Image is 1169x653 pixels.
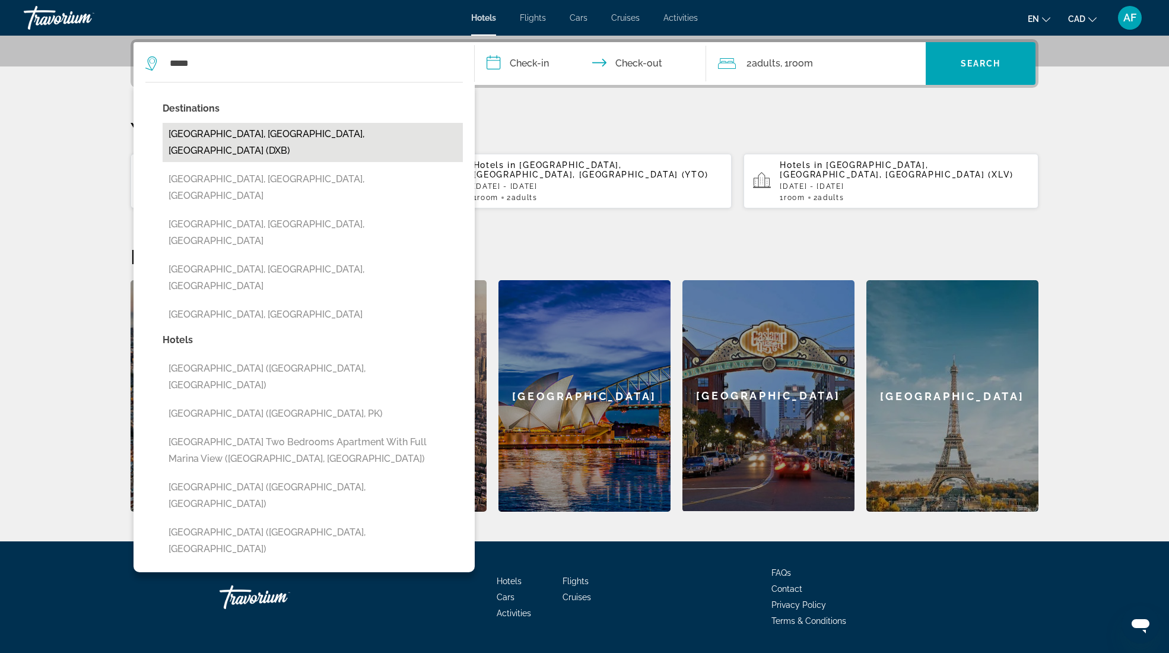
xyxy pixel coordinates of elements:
[474,182,723,191] p: [DATE] - [DATE]
[1068,14,1085,24] span: CAD
[780,55,813,72] span: , 1
[163,213,463,252] button: [GEOGRAPHIC_DATA], [GEOGRAPHIC_DATA], [GEOGRAPHIC_DATA]
[771,568,791,578] a: FAQs
[682,280,854,511] div: [GEOGRAPHIC_DATA]
[220,579,338,615] a: Travorium
[780,182,1029,191] p: [DATE] - [DATE]
[163,521,463,560] button: [GEOGRAPHIC_DATA] ([GEOGRAPHIC_DATA], [GEOGRAPHIC_DATA])
[163,258,463,297] button: [GEOGRAPHIC_DATA], [GEOGRAPHIC_DATA], [GEOGRAPHIC_DATA]
[507,194,538,202] span: 2
[780,194,805,202] span: 1
[563,592,591,602] a: Cruises
[663,13,698,23] a: Activities
[24,2,142,33] a: Travorium
[131,280,303,512] a: [GEOGRAPHIC_DATA]
[570,13,587,23] a: Cars
[497,608,531,618] a: Activities
[474,160,516,170] span: Hotels in
[474,160,709,179] span: [GEOGRAPHIC_DATA], [GEOGRAPHIC_DATA], [GEOGRAPHIC_DATA] (YTO)
[789,58,813,69] span: Room
[1122,606,1160,644] iframe: Button to launch messaging window
[498,280,671,512] a: [GEOGRAPHIC_DATA]
[163,357,463,397] button: [GEOGRAPHIC_DATA] ([GEOGRAPHIC_DATA], [GEOGRAPHIC_DATA])
[163,431,463,470] button: [GEOGRAPHIC_DATA] Two bedrooms apartment with full Marina View ([GEOGRAPHIC_DATA], [GEOGRAPHIC_DA...
[744,153,1038,209] button: Hotels in [GEOGRAPHIC_DATA], [GEOGRAPHIC_DATA], [GEOGRAPHIC_DATA] (XLV)[DATE] - [DATE]1Room2Adults
[471,13,496,23] a: Hotels
[520,13,546,23] a: Flights
[131,118,1038,141] p: Your Recent Searches
[752,58,780,69] span: Adults
[780,160,1014,179] span: [GEOGRAPHIC_DATA], [GEOGRAPHIC_DATA], [GEOGRAPHIC_DATA] (XLV)
[477,194,498,202] span: Room
[163,100,463,117] p: Destinations
[163,332,463,348] p: Hotels
[771,600,826,610] a: Privacy Policy
[818,194,844,202] span: Adults
[814,194,844,202] span: 2
[1123,12,1136,24] span: AF
[784,194,805,202] span: Room
[163,476,463,515] button: [GEOGRAPHIC_DATA] ([GEOGRAPHIC_DATA], [GEOGRAPHIC_DATA])
[163,303,463,326] button: [GEOGRAPHIC_DATA], [GEOGRAPHIC_DATA]
[771,584,802,594] a: Contact
[866,280,1038,512] a: [GEOGRAPHIC_DATA]
[134,42,1035,85] div: Search widget
[926,42,1035,85] button: Search
[961,59,1001,68] span: Search
[1068,10,1097,27] button: Change currency
[437,153,732,209] button: Hotels in [GEOGRAPHIC_DATA], [GEOGRAPHIC_DATA], [GEOGRAPHIC_DATA] (YTO)[DATE] - [DATE]1Room2Adults
[706,42,926,85] button: Travelers: 2 adults, 0 children
[780,160,822,170] span: Hotels in
[497,576,522,586] a: Hotels
[1114,5,1145,30] button: User Menu
[746,55,780,72] span: 2
[771,616,846,626] a: Terms & Conditions
[474,194,498,202] span: 1
[163,123,463,162] button: [GEOGRAPHIC_DATA], [GEOGRAPHIC_DATA], [GEOGRAPHIC_DATA] (DXB)
[682,280,854,512] a: [GEOGRAPHIC_DATA]
[131,245,1038,268] h2: Featured Destinations
[611,13,640,23] a: Cruises
[163,168,463,207] button: [GEOGRAPHIC_DATA], [GEOGRAPHIC_DATA], [GEOGRAPHIC_DATA]
[1028,10,1050,27] button: Change language
[1028,14,1039,24] span: en
[163,402,463,425] button: [GEOGRAPHIC_DATA] ([GEOGRAPHIC_DATA], PK)
[497,592,514,602] a: Cars
[475,42,706,85] button: Check in and out dates
[131,153,425,209] button: Hotels in [GEOGRAPHIC_DATA], [GEOGRAPHIC_DATA], [GEOGRAPHIC_DATA] (DXB)[DATE][PERSON_NAME][DATE]1...
[512,194,538,202] span: Adults
[563,576,589,586] a: Flights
